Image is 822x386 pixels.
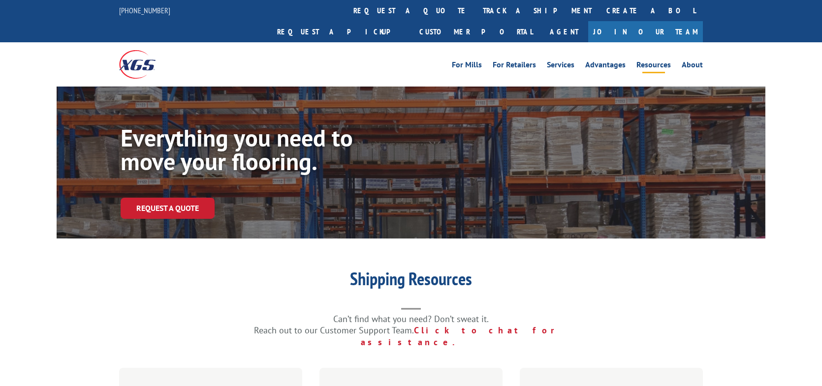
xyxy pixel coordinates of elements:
a: For Retailers [493,61,536,72]
a: Resources [636,61,671,72]
a: Services [547,61,574,72]
a: Agent [540,21,588,42]
a: For Mills [452,61,482,72]
a: Click to chat for assistance. [361,325,569,348]
h1: Shipping Resources [214,270,608,293]
a: Join Our Team [588,21,703,42]
a: Advantages [585,61,626,72]
a: Customer Portal [412,21,540,42]
a: Request a Quote [121,198,215,219]
a: [PHONE_NUMBER] [119,5,170,15]
h1: Everything you need to move your flooring. [121,126,416,178]
a: About [682,61,703,72]
a: Request a pickup [270,21,412,42]
p: Can’t find what you need? Don’t sweat it. Reach out to our Customer Support Team. [214,313,608,348]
